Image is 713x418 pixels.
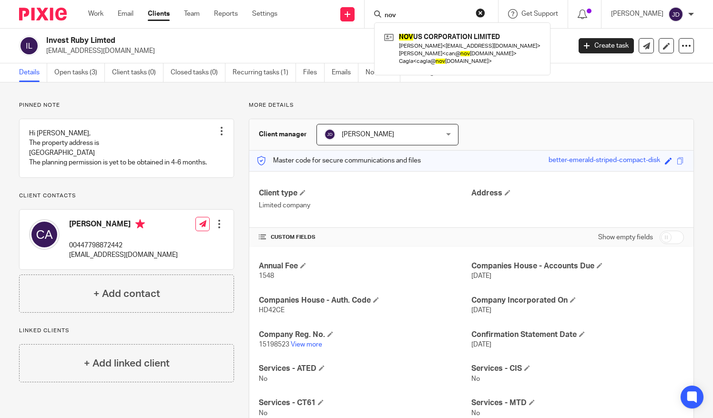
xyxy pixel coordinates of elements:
[19,192,234,200] p: Client contacts
[69,250,178,260] p: [EMAIL_ADDRESS][DOMAIN_NAME]
[259,201,471,210] p: Limited company
[112,63,163,82] a: Client tasks (0)
[579,38,634,53] a: Create task
[19,36,39,56] img: svg%3E
[148,9,170,19] a: Clients
[471,307,491,314] span: [DATE]
[19,63,47,82] a: Details
[259,273,274,279] span: 1548
[259,307,285,314] span: HD42CE
[342,131,394,138] span: [PERSON_NAME]
[118,9,133,19] a: Email
[324,129,336,140] img: svg%3E
[471,398,684,408] h4: Services - MTD
[471,376,480,382] span: No
[668,7,683,22] img: svg%3E
[29,219,60,250] img: svg%3E
[88,9,103,19] a: Work
[19,102,234,109] p: Pinned note
[259,234,471,241] h4: CUSTOM FIELDS
[171,63,225,82] a: Closed tasks (0)
[366,63,400,82] a: Notes (2)
[471,188,684,198] h4: Address
[233,63,296,82] a: Recurring tasks (1)
[252,9,277,19] a: Settings
[184,9,200,19] a: Team
[471,273,491,279] span: [DATE]
[471,341,491,348] span: [DATE]
[471,261,684,271] h4: Companies House - Accounts Due
[259,130,307,139] h3: Client manager
[135,219,145,229] i: Primary
[259,330,471,340] h4: Company Reg. No.
[259,296,471,306] h4: Companies House - Auth. Code
[69,219,178,231] h4: [PERSON_NAME]
[259,398,471,408] h4: Services - CT61
[303,63,325,82] a: Files
[19,8,67,20] img: Pixie
[256,156,421,165] p: Master code for secure communications and files
[259,376,267,382] span: No
[259,261,471,271] h4: Annual Fee
[471,330,684,340] h4: Confirmation Statement Date
[84,356,170,371] h4: + Add linked client
[259,364,471,374] h4: Services - ATED
[259,410,267,417] span: No
[46,36,461,46] h2: Invest Ruby Limted
[93,286,160,301] h4: + Add contact
[54,63,105,82] a: Open tasks (3)
[476,8,485,18] button: Clear
[46,46,564,56] p: [EMAIL_ADDRESS][DOMAIN_NAME]
[471,410,480,417] span: No
[471,364,684,374] h4: Services - CIS
[611,9,663,19] p: [PERSON_NAME]
[19,327,234,335] p: Linked clients
[332,63,358,82] a: Emails
[259,341,289,348] span: 15198523
[384,11,469,20] input: Search
[549,155,660,166] div: better-emerald-striped-compact-disk
[69,241,178,250] p: 00447798872442
[471,296,684,306] h4: Company Incorporated On
[259,188,471,198] h4: Client type
[249,102,694,109] p: More details
[598,233,653,242] label: Show empty fields
[521,10,558,17] span: Get Support
[214,9,238,19] a: Reports
[291,341,322,348] a: View more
